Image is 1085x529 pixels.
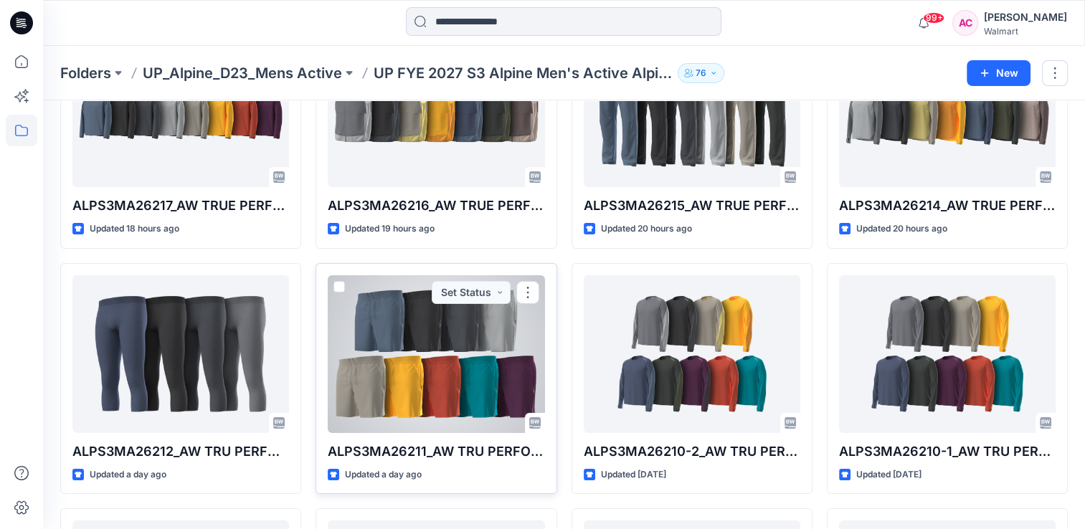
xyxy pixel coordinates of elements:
[839,442,1056,462] p: ALPS3MA26210-1_AW TRU PERFORMANCE LONG SLEEVE TEE- OPTION 1
[856,221,947,237] p: Updated 20 hours ago
[72,29,289,187] a: ALPS3MA26217_AW TRUE PERFORMANCE FEATHER WEIGHT FULL ZIP JACKET
[72,275,289,433] a: ALPS3MA26212_AW TRU PERFORMANCE 3 4 TIGHT
[584,196,800,216] p: ALPS3MA26215_AW TRUE PERFORMANCE PANT
[839,196,1056,216] p: ALPS3MA26214_AW TRUE PERFORMANCE PULLOVER HOODIE
[345,467,422,482] p: Updated a day ago
[72,442,289,462] p: ALPS3MA26212_AW TRU PERFORMANCE 3 4 TIGHT
[328,442,544,462] p: ALPS3MA26211_AW TRU PERFORMANCE SHORT- 6” INSEAM
[952,10,978,36] div: AC
[856,467,921,482] p: Updated [DATE]
[584,442,800,462] p: ALPS3MA26210-2_AW TRU PERFORMANCE LONG SLEEVE TEE- OPTION 2
[328,275,544,433] a: ALPS3MA26211_AW TRU PERFORMANCE SHORT- 6” INSEAM
[923,12,944,24] span: 99+
[984,26,1067,37] div: Walmart
[584,29,800,187] a: ALPS3MA26215_AW TRUE PERFORMANCE PANT
[60,63,111,83] a: Folders
[584,275,800,433] a: ALPS3MA26210-2_AW TRU PERFORMANCE LONG SLEEVE TEE- OPTION 2
[328,196,544,216] p: ALPS3MA26216_AW TRUE PERFORMANCE VEST
[90,221,179,237] p: Updated 18 hours ago
[328,29,544,187] a: ALPS3MA26216_AW TRUE PERFORMANCE VEST
[72,196,289,216] p: ALPS3MA26217_AW TRUE PERFORMANCE FEATHER WEIGHT FULL ZIP JACKET
[601,221,692,237] p: Updated 20 hours ago
[696,65,706,81] p: 76
[967,60,1030,86] button: New
[601,467,666,482] p: Updated [DATE]
[839,29,1056,187] a: ALPS3MA26214_AW TRUE PERFORMANCE PULLOVER HOODIE
[839,275,1056,433] a: ALPS3MA26210-1_AW TRU PERFORMANCE LONG SLEEVE TEE- OPTION 1
[678,63,724,83] button: 76
[90,467,166,482] p: Updated a day ago
[984,9,1067,26] div: [PERSON_NAME]
[143,63,342,83] a: UP_Alpine_D23_Mens Active
[345,221,435,237] p: Updated 19 hours ago
[374,63,672,83] p: UP FYE 2027 S3 Alpine Men's Active Alpine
